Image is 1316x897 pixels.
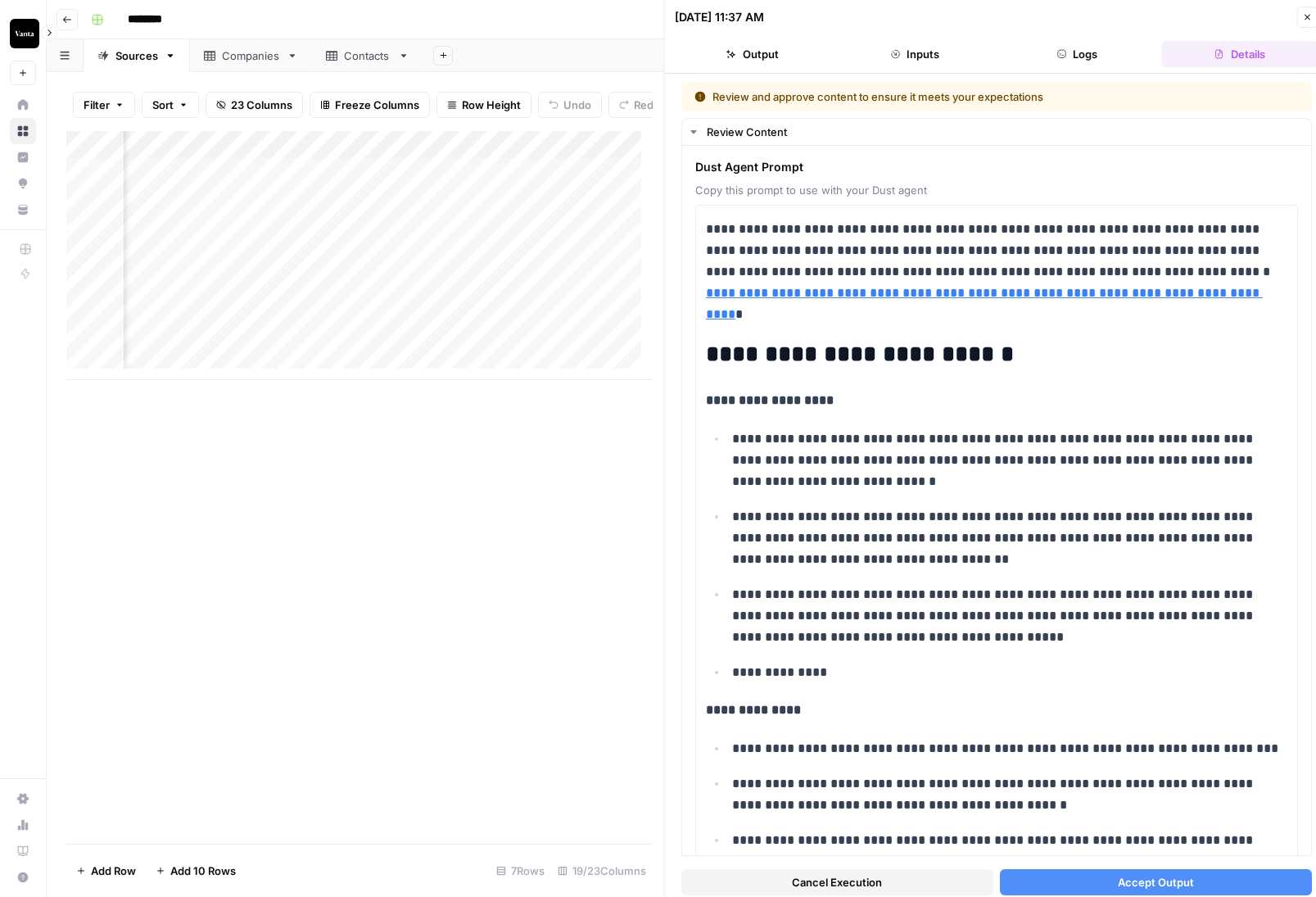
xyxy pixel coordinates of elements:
span: Dust Agent Prompt [695,159,1298,175]
a: Settings [10,786,36,812]
div: 19/23 Columns [551,858,653,884]
button: Help + Support [10,864,36,890]
button: Inputs [837,41,993,67]
button: Filter [73,92,135,118]
div: Companies [222,48,280,64]
a: Opportunities [10,170,36,197]
button: Accept Output [999,869,1311,895]
button: Add 10 Rows [146,858,246,884]
button: 23 Columns [206,92,303,118]
a: Home [10,92,36,118]
span: Undo [563,97,591,113]
button: Undo [538,92,602,118]
div: [DATE] 11:37 AM [675,9,764,25]
span: Filter [84,97,110,113]
button: Redo [608,92,671,118]
div: Contacts [344,48,391,64]
a: Sources [84,39,190,72]
a: Insights [10,144,36,170]
button: Cancel Execution [681,869,993,895]
a: Browse [10,118,36,144]
button: Logs [999,41,1155,67]
span: Redo [634,97,660,113]
div: Review Content [707,124,1301,140]
span: Add 10 Rows [170,863,236,879]
button: Sort [142,92,199,118]
div: Review and approve content to ensure it meets your expectations [694,88,1171,105]
span: 23 Columns [231,97,292,113]
button: Add Row [66,858,146,884]
div: 7 Rows [490,858,551,884]
a: Companies [190,39,312,72]
a: Your Data [10,197,36,223]
a: Usage [10,812,36,838]
button: Review Content [682,119,1311,145]
span: Sort [152,97,174,113]
span: Cancel Execution [792,874,882,890]
img: Vanta Logo [10,19,39,48]
span: Add Row [91,863,136,879]
button: Output [675,41,830,67]
a: Learning Hub [10,838,36,864]
span: Copy this prompt to use with your Dust agent [695,182,1298,198]
button: Freeze Columns [310,92,430,118]
span: Accept Output [1117,874,1193,890]
span: Freeze Columns [335,97,419,113]
button: Workspace: Vanta [10,13,36,54]
button: Row Height [436,92,531,118]
a: Contacts [312,39,423,72]
span: Row Height [462,97,521,113]
div: Sources [115,48,158,64]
